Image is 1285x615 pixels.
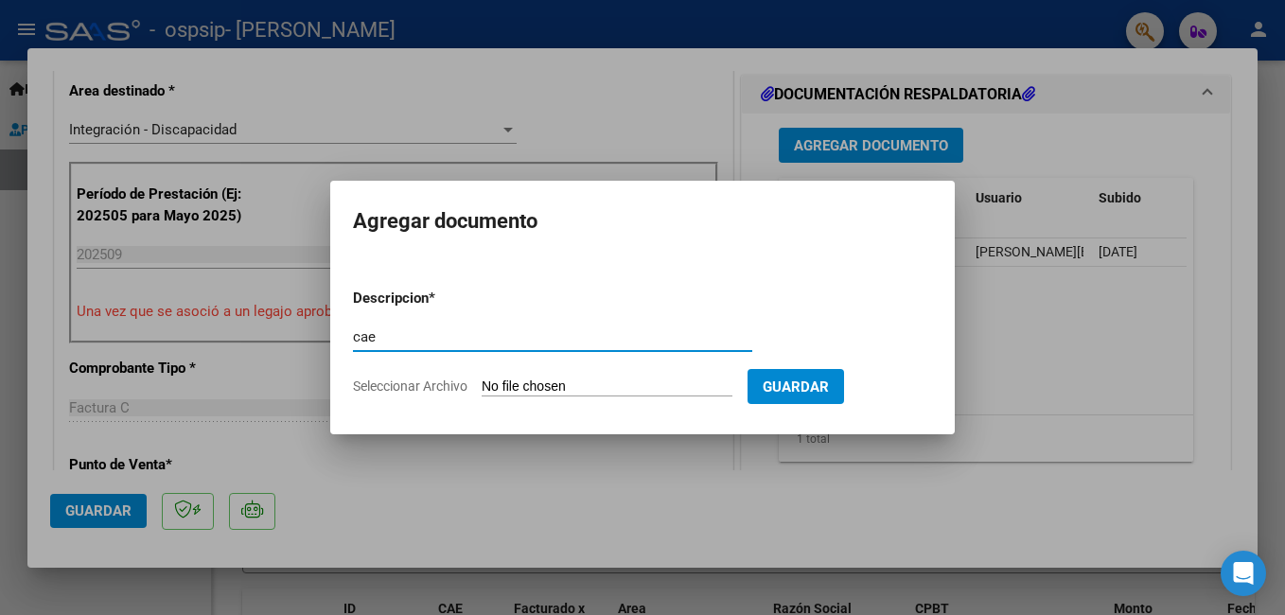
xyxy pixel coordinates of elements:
[1221,551,1266,596] div: Open Intercom Messenger
[748,369,844,404] button: Guardar
[353,203,932,239] h2: Agregar documento
[353,288,527,309] p: Descripcion
[353,378,467,394] span: Seleccionar Archivo
[763,378,829,395] span: Guardar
